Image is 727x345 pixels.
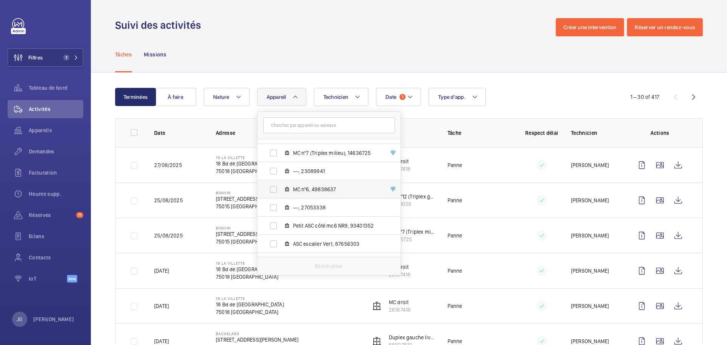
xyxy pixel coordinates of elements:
[76,212,83,218] span: 71
[29,275,67,283] span: IoT
[216,273,284,281] p: 75018 [GEOGRAPHIC_DATA]
[571,161,609,169] p: [PERSON_NAME]
[257,88,306,106] button: Appareil
[154,161,182,169] p: 27/08/2025
[154,197,183,204] p: 25/08/2025
[115,18,206,32] h1: Suivi des activités
[389,228,435,236] p: MC nº7 (Triplex milieu)
[323,94,349,100] span: Technicien
[448,161,462,169] p: Panne
[216,265,284,273] p: 18 Bd de [GEOGRAPHIC_DATA]
[29,254,83,261] span: Contacts
[155,88,196,106] button: À faire
[28,54,43,61] span: Filtres
[216,195,298,203] p: [STREET_ADDRESS][PERSON_NAME]
[571,129,621,137] p: Technicien
[633,129,687,137] p: Actions
[438,94,466,100] span: Type d'app.
[216,296,284,301] p: 18 la villette
[144,51,166,58] p: Missions
[216,160,284,167] p: 18 Bd de [GEOGRAPHIC_DATA]
[154,337,169,345] p: [DATE]
[385,94,396,100] span: Date
[29,148,83,155] span: Demandes
[33,315,74,323] p: [PERSON_NAME]
[293,186,381,193] span: MC nº6, 49838637
[630,93,659,101] div: 1 – 30 of 417
[525,129,559,137] p: Respect délai
[216,203,298,210] p: 75015 [GEOGRAPHIC_DATA]
[154,267,169,275] p: [DATE]
[8,48,83,67] button: Filtres1
[389,306,410,314] p: 26187418
[29,211,73,219] span: Réserves
[389,298,410,306] p: MC droit
[63,55,69,61] span: 1
[448,267,462,275] p: Panne
[448,302,462,310] p: Panne
[293,204,381,211] span: ---, 27053338
[17,315,22,323] p: JG
[389,200,435,208] p: 41821039
[571,302,609,310] p: [PERSON_NAME]
[29,84,83,92] span: Tableau de bord
[29,233,83,240] span: Bilans
[154,302,169,310] p: [DATE]
[372,301,381,311] img: elevator.svg
[216,226,298,230] p: Bonvin
[67,275,77,283] span: Beta
[448,197,462,204] p: Panne
[263,117,395,133] input: Chercher par appareil ou adresse
[216,230,298,238] p: [STREET_ADDRESS][PERSON_NAME]
[429,88,486,106] button: Type d'app.
[115,88,156,106] button: Terminées
[293,149,381,157] span: MC nº7 (Triplex milieu), 14636725
[216,167,284,175] p: 75018 [GEOGRAPHIC_DATA]
[216,308,284,316] p: 75018 [GEOGRAPHIC_DATA]
[370,129,435,137] p: Appareil
[571,232,609,239] p: [PERSON_NAME]
[571,337,609,345] p: [PERSON_NAME]
[216,336,298,343] p: [STREET_ADDRESS][PERSON_NAME]
[315,262,343,270] p: Réinitialiser
[448,337,462,345] p: Panne
[115,51,132,58] p: Tâches
[213,94,229,100] span: Nature
[293,240,381,248] span: ASC escalier Vert, 87656303
[314,88,369,106] button: Technicien
[627,18,703,36] button: Réserver un rendez-vous
[29,105,83,113] span: Activités
[154,232,183,239] p: 25/08/2025
[154,129,204,137] p: Date
[571,197,609,204] p: [PERSON_NAME]
[556,18,624,36] button: Créer une intervention
[216,331,298,336] p: Bachelard
[448,232,462,239] p: Panne
[389,193,435,200] p: MC nº12 (Triplex gauche)
[216,190,298,195] p: Bonvin
[216,301,284,308] p: 18 Bd de [GEOGRAPHIC_DATA]
[293,167,381,175] span: ---, 23089941
[293,222,381,229] span: Petit ASC côté mc6 NR9, 93401352
[216,155,284,160] p: 18 la villette
[571,267,609,275] p: [PERSON_NAME]
[204,88,250,106] button: Nature
[267,94,286,100] span: Appareil
[29,169,83,176] span: Facturation
[399,94,406,100] span: 1
[389,334,435,341] p: Duplex gauche livraison ext
[216,261,284,265] p: 18 la villette
[29,190,83,198] span: Heures supp.
[389,236,435,243] p: 14636725
[216,238,298,245] p: 75015 [GEOGRAPHIC_DATA]
[376,88,421,106] button: Date1
[216,129,358,137] p: Adresse
[448,129,513,137] p: Tâche
[29,126,83,134] span: Appareils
